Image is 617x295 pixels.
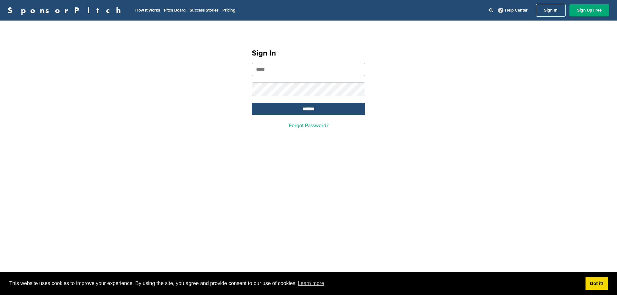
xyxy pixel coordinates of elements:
[289,122,328,129] a: Forgot Password?
[9,279,580,288] span: This website uses cookies to improve your experience. By using the site, you agree and provide co...
[8,6,125,14] a: SponsorPitch
[591,269,612,290] iframe: Button to launch messaging window
[190,8,219,13] a: Success Stories
[135,8,160,13] a: How It Works
[586,277,608,290] a: dismiss cookie message
[569,4,609,16] a: Sign Up Free
[222,8,236,13] a: Pricing
[297,279,325,288] a: learn more about cookies
[164,8,186,13] a: Pitch Board
[252,48,365,59] h1: Sign In
[536,4,566,17] a: Sign In
[497,6,529,14] a: Help Center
